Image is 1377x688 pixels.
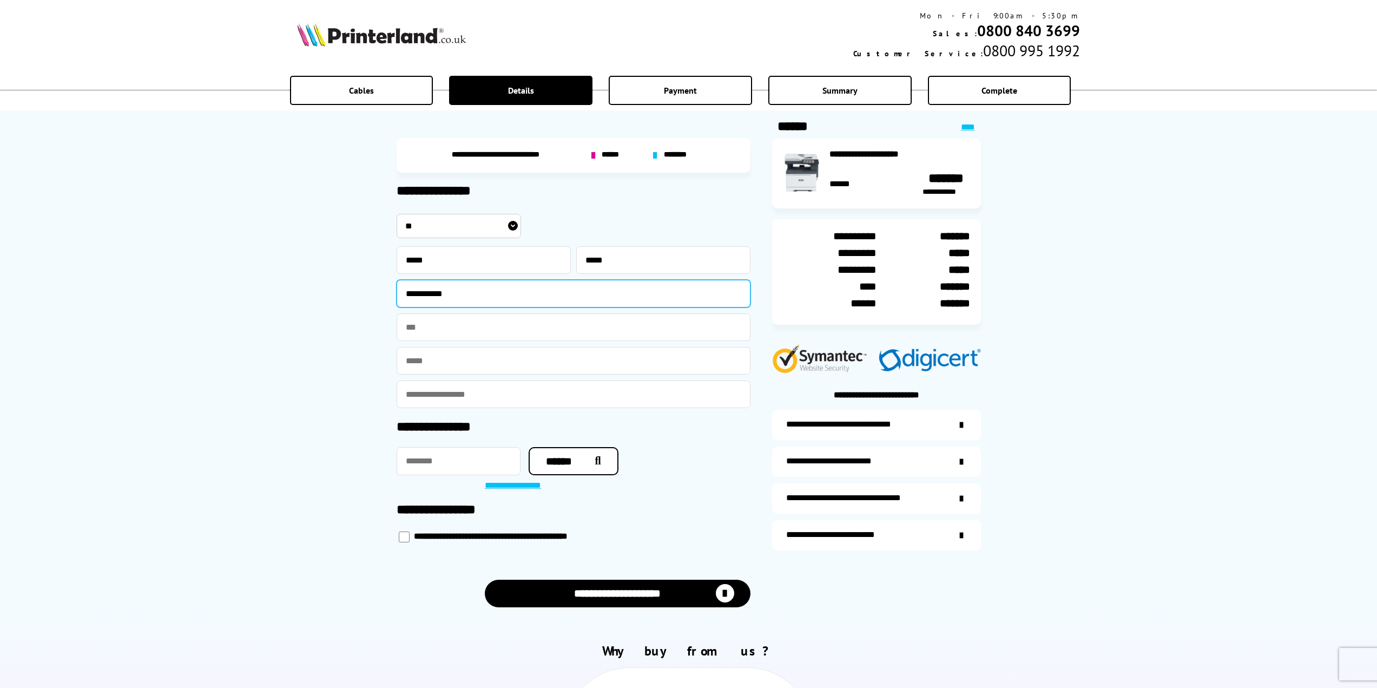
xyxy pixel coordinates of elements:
[853,11,1080,21] div: Mon - Fri 9:00am - 5:30pm
[772,410,981,440] a: additional-ink
[933,29,977,38] span: Sales:
[297,643,1080,659] h2: Why buy from us?
[772,447,981,477] a: items-arrive
[508,85,534,96] span: Details
[977,21,1080,41] a: 0800 840 3699
[664,85,697,96] span: Payment
[772,520,981,551] a: secure-website
[853,49,983,58] span: Customer Service:
[772,483,981,514] a: additional-cables
[981,85,1017,96] span: Complete
[822,85,858,96] span: Summary
[349,85,374,96] span: Cables
[297,23,466,47] img: Printerland Logo
[983,41,1080,61] span: 0800 995 1992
